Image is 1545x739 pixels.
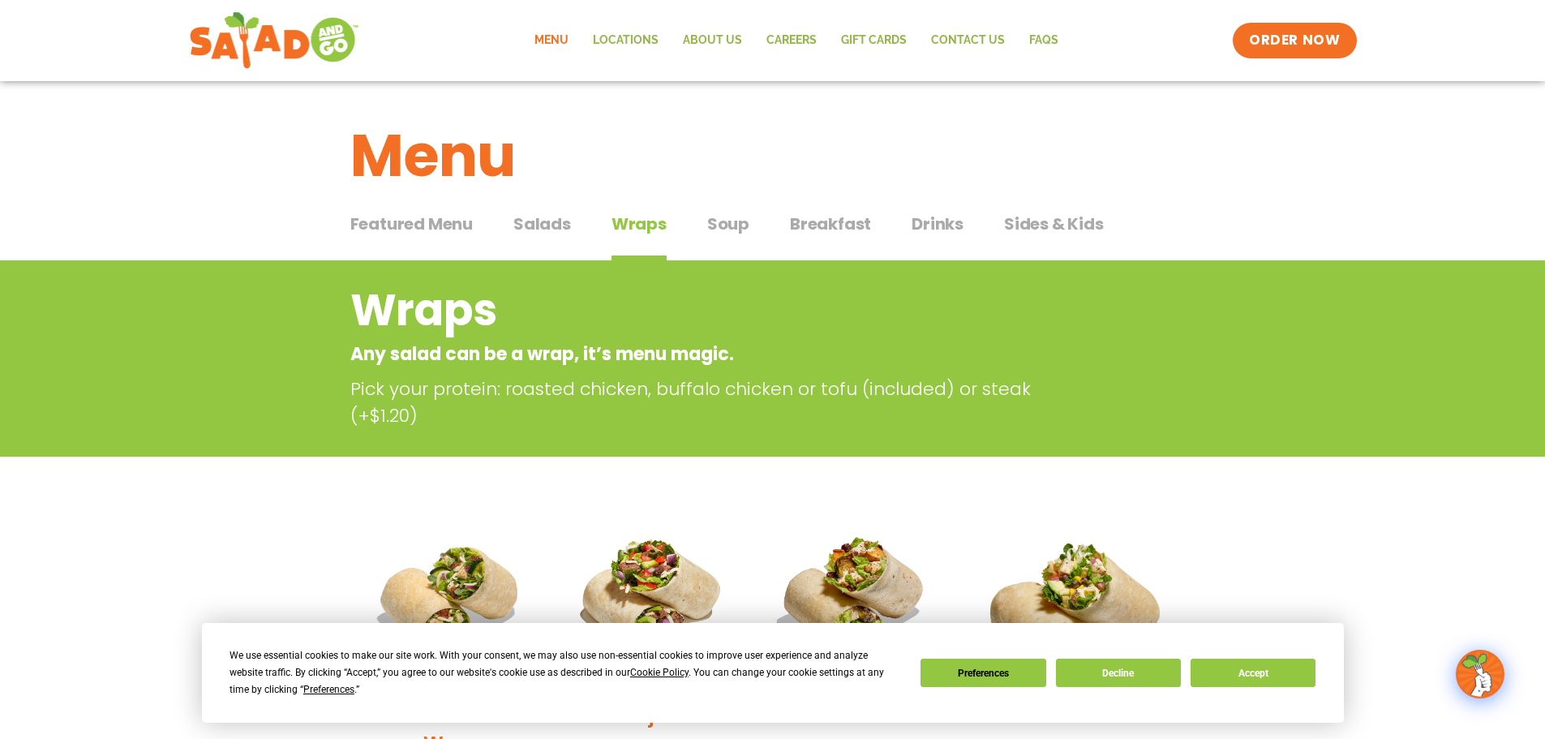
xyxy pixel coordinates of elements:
img: Product photo for Fajita Wrap [564,512,740,689]
img: Product photo for BBQ Ranch Wrap [967,512,1183,728]
h2: Wraps [350,277,1065,343]
div: Tabbed content [350,206,1195,261]
p: Pick your protein: roasted chicken, buffalo chicken or tofu (included) or steak (+$1.20) [350,376,1072,429]
h1: Menu [350,112,1195,200]
nav: Menu [522,22,1071,59]
img: Product photo for Roasted Autumn Wrap [765,512,942,689]
a: ORDER NOW [1233,23,1356,58]
span: Salads [513,212,571,236]
button: Accept [1191,659,1315,687]
a: Locations [581,22,671,59]
a: GIFT CARDS [829,22,919,59]
span: Cookie Policy [630,667,689,678]
div: Cookie Consent Prompt [202,623,1344,723]
a: Contact Us [919,22,1017,59]
button: Decline [1056,659,1181,687]
span: Featured Menu [350,212,473,236]
button: Preferences [921,659,1045,687]
img: new-SAG-logo-768×292 [189,8,360,73]
a: About Us [671,22,754,59]
img: Product photo for Tuscan Summer Wrap [363,512,539,689]
a: Menu [522,22,581,59]
img: wpChatIcon [1457,651,1503,697]
span: Preferences [303,684,354,695]
span: Breakfast [790,212,871,236]
a: FAQs [1017,22,1071,59]
span: Sides & Kids [1004,212,1104,236]
span: Soup [707,212,749,236]
p: Any salad can be a wrap, it’s menu magic. [350,341,1065,367]
span: Wraps [612,212,667,236]
div: We use essential cookies to make our site work. With your consent, we may also use non-essential ... [230,647,901,698]
span: Drinks [912,212,963,236]
span: ORDER NOW [1249,31,1340,50]
a: Careers [754,22,829,59]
